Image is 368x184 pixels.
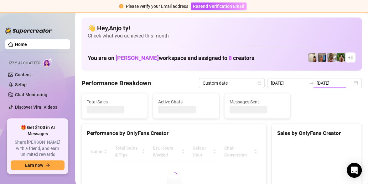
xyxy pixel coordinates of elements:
a: Setup [15,82,27,87]
input: End date [317,80,352,87]
div: Open Intercom Messenger [347,163,362,178]
h1: You are on workspace and assigned to creators [88,55,254,62]
span: exclamation-circle [119,4,123,8]
span: [PERSON_NAME] [116,55,159,61]
span: Total Sales [87,98,143,105]
a: Home [15,42,27,47]
input: Start date [271,80,307,87]
span: Active Chats [158,98,214,105]
span: loading [170,171,179,180]
img: Nathaniel [336,53,345,62]
div: Sales by OnlyFans Creator [277,129,356,137]
span: Check what you achieved this month [88,32,355,39]
span: Share [PERSON_NAME] with a friend, and earn unlimited rewards [11,139,65,158]
div: Performance by OnlyFans Creator [87,129,261,137]
h4: Performance Breakdown [81,79,151,87]
button: Resend Verification Email [191,2,246,10]
span: + 4 [348,54,353,61]
a: Chat Monitoring [15,92,47,97]
button: Earn nowarrow-right [11,160,65,170]
img: Wayne [318,53,326,62]
div: Please verify your Email address [126,3,188,10]
span: Earn now [25,163,43,168]
span: to [309,81,314,86]
span: arrow-right [46,163,50,167]
a: Discover Viral Videos [15,105,57,110]
span: Messages Sent [230,98,285,105]
h4: 👋 Hey, Anjo ty ! [88,24,355,32]
span: Izzy AI Chatter [9,60,40,66]
span: swap-right [309,81,314,86]
span: Resend Verification Email [193,4,244,9]
img: Ralphy [308,53,317,62]
img: Nathaniel [327,53,336,62]
img: AI Chatter [43,58,53,67]
span: 8 [229,55,232,61]
span: 🎁 Get $100 in AI Messages [11,125,65,137]
span: Custom date [203,78,261,88]
span: calendar [257,81,261,85]
img: logo-BBDzfeDw.svg [5,27,52,34]
a: Content [15,72,31,77]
